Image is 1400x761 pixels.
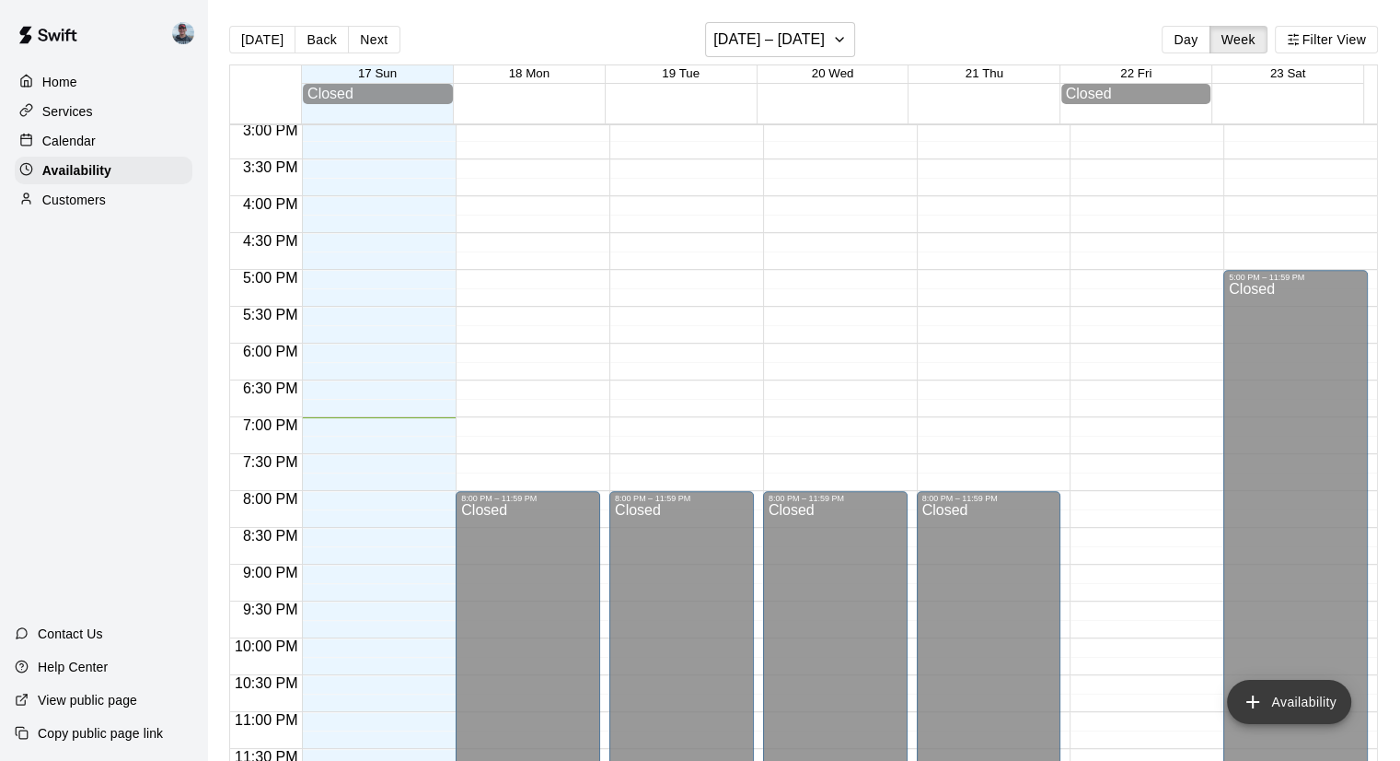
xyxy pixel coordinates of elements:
[1120,66,1151,80] button: 22 Fri
[42,132,96,150] p: Calendar
[238,380,303,396] span: 6:30 PM
[615,494,748,503] div: 8:00 PM – 11:59 PM
[1162,26,1209,53] button: Day
[238,307,303,322] span: 5:30 PM
[358,66,397,80] button: 17 Sun
[307,86,448,102] div: Closed
[238,491,303,507] span: 8:00 PM
[769,494,902,503] div: 8:00 PM – 11:59 PM
[966,66,1003,80] button: 21 Thu
[38,625,103,643] p: Contact Us
[238,344,303,359] span: 6:00 PM
[1229,273,1362,282] div: 5:00 PM – 11:59 PM
[713,27,825,53] h6: [DATE] – [DATE]
[1275,26,1378,53] button: Filter View
[812,66,854,80] button: 20 Wed
[705,22,855,57] button: [DATE] – [DATE]
[509,66,550,80] button: 18 Mon
[238,123,303,138] span: 3:00 PM
[229,26,295,53] button: [DATE]
[662,66,700,80] button: 19 Tue
[42,73,77,91] p: Home
[42,161,111,180] p: Availability
[230,712,302,728] span: 11:00 PM
[230,638,302,654] span: 10:00 PM
[238,454,303,470] span: 7:30 PM
[295,26,349,53] button: Back
[42,102,93,121] p: Services
[1227,680,1351,724] button: add
[38,724,163,743] p: Copy public page link
[168,15,207,52] div: Ryan Koval
[922,494,1056,503] div: 8:00 PM – 11:59 PM
[461,494,595,503] div: 8:00 PM – 11:59 PM
[15,98,192,125] a: Services
[238,196,303,212] span: 4:00 PM
[38,691,137,709] p: View public page
[1066,86,1207,102] div: Closed
[38,658,108,676] p: Help Center
[238,270,303,286] span: 5:00 PM
[15,157,192,184] a: Availability
[172,22,194,44] img: Ryan Koval
[238,417,303,433] span: 7:00 PM
[348,26,399,53] button: Next
[15,68,192,96] a: Home
[238,602,303,617] span: 9:30 PM
[238,233,303,249] span: 4:30 PM
[1209,26,1267,53] button: Week
[42,191,106,209] p: Customers
[238,528,303,544] span: 8:30 PM
[15,127,192,155] a: Calendar
[238,565,303,580] span: 9:00 PM
[238,159,303,175] span: 3:30 PM
[1270,66,1306,80] button: 23 Sat
[15,186,192,214] a: Customers
[230,675,302,691] span: 10:30 PM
